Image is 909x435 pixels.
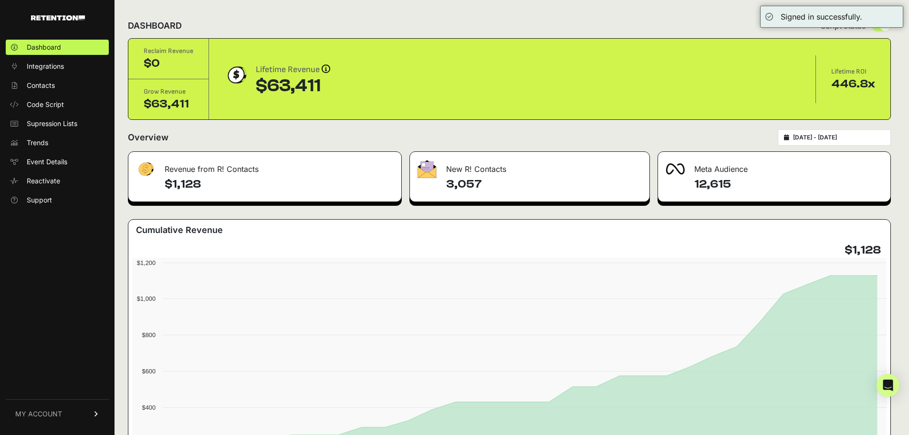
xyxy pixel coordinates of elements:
[15,409,62,419] span: MY ACCOUNT
[6,40,109,55] a: Dashboard
[128,131,168,144] h2: Overview
[256,63,330,76] div: Lifetime Revenue
[6,154,109,170] a: Event Details
[831,76,875,92] div: 446.8x
[27,138,48,148] span: Trends
[6,192,109,208] a: Support
[27,195,52,205] span: Support
[224,63,248,87] img: dollar-coin-05c43ed7efb7bc0c12610022525b4bbbb207c7efeef5aecc26f025e68dcafac9.png
[418,160,437,178] img: fa-envelope-19ae18322b30453b285274b1b8af3d052b27d846a4fbe8435d1a52b978f639a2.png
[877,374,899,397] div: Open Intercom Messenger
[144,56,193,71] div: $0
[137,295,156,302] text: $1,000
[6,97,109,112] a: Code Script
[144,46,193,56] div: Reclaim Revenue
[128,19,182,32] h2: DASHBOARD
[136,160,155,179] img: fa-dollar-13500eef13a19c4ab2b9ed9ad552e47b0d9fc28b02b83b90ba0e00f96d6372e9.png
[6,78,109,93] a: Contacts
[144,87,193,96] div: Grow Revenue
[137,259,156,266] text: $1,200
[31,15,85,21] img: Retention.com
[128,152,401,180] div: Revenue from R! Contacts
[781,11,862,22] div: Signed in successfully.
[446,177,641,192] h4: 3,057
[27,62,64,71] span: Integrations
[144,96,193,112] div: $63,411
[256,76,330,95] div: $63,411
[410,152,649,180] div: New R! Contacts
[27,81,55,90] span: Contacts
[27,100,64,109] span: Code Script
[27,176,60,186] span: Reactivate
[666,163,685,175] img: fa-meta-2f981b61bb99beabf952f7030308934f19ce035c18b003e963880cc3fabeebb7.png
[694,177,883,192] h4: 12,615
[142,331,156,339] text: $800
[6,399,109,428] a: MY ACCOUNT
[6,135,109,150] a: Trends
[136,223,223,237] h3: Cumulative Revenue
[142,404,156,411] text: $400
[6,59,109,74] a: Integrations
[142,368,156,375] text: $600
[27,42,61,52] span: Dashboard
[845,243,881,258] h4: $1,128
[27,157,67,167] span: Event Details
[6,116,109,131] a: Supression Lists
[6,173,109,189] a: Reactivate
[27,119,77,128] span: Supression Lists
[831,67,875,76] div: Lifetime ROI
[165,177,394,192] h4: $1,128
[658,152,890,180] div: Meta Audience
